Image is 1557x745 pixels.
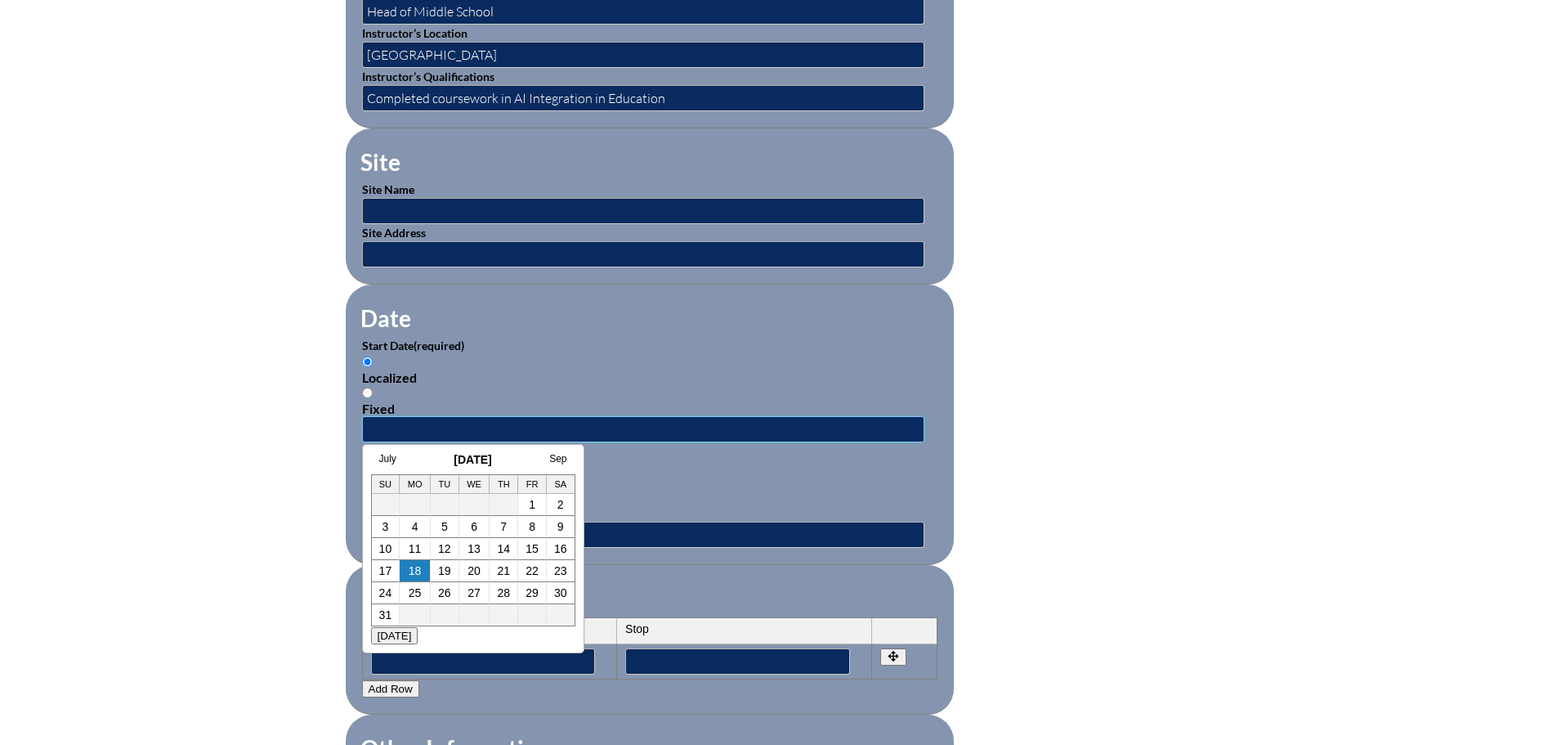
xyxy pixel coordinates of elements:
label: Instructor’s Location [362,26,468,40]
label: Start Date [362,339,464,352]
a: 14 [497,542,510,555]
a: 23 [554,564,567,577]
th: Mo [400,475,431,494]
th: Tu [431,475,459,494]
label: End Date [362,444,459,458]
div: Localized [362,475,937,491]
th: We [459,475,490,494]
a: 12 [438,542,451,555]
label: Instructor’s Qualifications [362,70,494,83]
button: [DATE] [371,627,418,644]
a: 25 [409,586,422,599]
input: Localized [362,357,373,367]
legend: Site [359,148,402,176]
a: 2 [557,498,564,511]
a: 19 [438,564,451,577]
a: 6 [471,520,477,533]
a: 9 [557,520,564,533]
div: Localized [362,370,937,385]
a: 31 [379,608,392,622]
a: 8 [529,520,535,533]
th: Su [372,475,400,494]
th: Th [490,475,518,494]
legend: Date [359,304,413,332]
a: 21 [497,564,510,577]
a: 18 [409,564,422,577]
a: 7 [500,520,507,533]
a: 11 [409,542,422,555]
a: Sep [549,453,566,465]
a: 29 [526,586,539,599]
a: 4 [412,520,418,533]
a: 22 [526,564,539,577]
div: Fixed [362,401,937,416]
a: 16 [554,542,567,555]
th: Sa [547,475,575,494]
a: 13 [468,542,481,555]
label: Site Name [362,182,414,196]
a: 15 [526,542,539,555]
span: (required) [414,339,464,352]
h3: [DATE] [371,453,575,466]
a: 20 [468,564,481,577]
legend: Periods [359,585,441,613]
a: 30 [554,586,567,599]
a: 1 [529,498,535,511]
a: 26 [438,586,451,599]
th: Fr [518,475,547,494]
a: 17 [379,564,392,577]
label: Site Address [362,226,426,240]
div: Fixed [362,506,937,522]
button: Add Row [362,680,419,698]
a: 5 [441,520,448,533]
a: July [379,453,396,465]
a: 27 [468,586,481,599]
a: 10 [379,542,392,555]
a: 3 [383,520,389,533]
a: 28 [497,586,510,599]
a: 24 [379,586,392,599]
input: Fixed [362,388,373,398]
th: Stop [617,618,872,644]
